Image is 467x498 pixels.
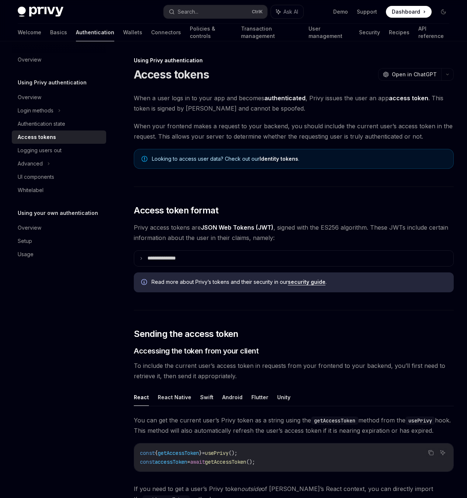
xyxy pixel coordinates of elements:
h5: Using Privy authentication [18,78,87,87]
span: Ctrl K [252,9,263,15]
a: Authentication state [12,117,106,130]
a: Usage [12,248,106,261]
a: Identity tokens [259,156,298,162]
a: Access tokens [12,130,106,144]
a: User management [309,24,350,41]
span: getAccessToken [158,450,199,456]
span: { [155,450,158,456]
span: Dashboard [392,8,420,15]
span: To include the current user’s access token in requests from your frontend to your backend, you’ll... [134,361,454,381]
svg: Info [141,279,149,286]
a: Basics [50,24,67,41]
button: Open in ChatGPT [378,68,441,81]
div: Authentication state [18,119,65,128]
a: Demo [333,8,348,15]
div: Setup [18,237,32,245]
span: Access token format [134,205,219,216]
span: Read more about Privy’s tokens and their security in our . [151,278,446,286]
strong: authenticated [264,94,306,102]
button: Swift [200,389,213,406]
button: Ask AI [438,448,447,457]
div: Overview [18,93,41,102]
span: accessToken [155,459,187,465]
a: UI components [12,170,106,184]
h5: Using your own authentication [18,209,98,217]
code: usePrivy [405,417,435,425]
span: Open in ChatGPT [392,71,437,78]
a: Transaction management [241,24,300,41]
span: You can get the current user’s Privy token as a string using the method from the hook. This metho... [134,415,454,436]
div: Overview [18,223,41,232]
button: Toggle dark mode [438,6,449,18]
div: Logging users out [18,146,62,155]
button: Ask AI [271,5,303,18]
span: getAccessToken [205,459,246,465]
span: (); [246,459,255,465]
div: Overview [18,55,41,64]
button: React [134,389,149,406]
a: Dashboard [386,6,432,18]
button: Android [222,389,243,406]
em: outside [241,485,261,492]
a: Policies & controls [190,24,232,41]
button: Search...CtrlK [164,5,268,18]
a: Logging users out [12,144,106,157]
strong: access token [389,94,428,102]
a: Authentication [76,24,114,41]
a: Support [357,8,377,15]
span: (); [229,450,237,456]
a: Recipes [389,24,410,41]
span: Ask AI [283,8,298,15]
a: security guide [288,279,325,285]
img: dark logo [18,7,63,17]
a: Welcome [18,24,41,41]
button: React Native [158,389,191,406]
span: await [190,459,205,465]
div: UI components [18,173,54,181]
button: Copy the contents from the code block [426,448,436,457]
span: usePrivy [205,450,229,456]
a: API reference [418,24,449,41]
button: Flutter [251,389,268,406]
span: Accessing the token from your client [134,346,258,356]
a: Setup [12,234,106,248]
span: Sending the access token [134,328,238,340]
code: getAccessToken [311,417,358,425]
span: = [202,450,205,456]
div: Search... [178,7,198,16]
div: Whitelabel [18,186,43,195]
a: Connectors [151,24,181,41]
span: const [140,459,155,465]
div: Usage [18,250,34,259]
div: Login methods [18,106,53,115]
a: Security [359,24,380,41]
div: Access tokens [18,133,56,142]
a: Overview [12,221,106,234]
span: Looking to access user data? Check out our . [152,155,446,163]
span: When your frontend makes a request to your backend, you should include the current user’s access ... [134,121,454,142]
span: const [140,450,155,456]
button: Unity [277,389,290,406]
div: Advanced [18,159,43,168]
a: Whitelabel [12,184,106,197]
span: Privy access tokens are , signed with the ES256 algorithm. These JWTs include certain information... [134,222,454,243]
span: = [187,459,190,465]
span: When a user logs in to your app and becomes , Privy issues the user an app . This token is signed... [134,93,454,114]
a: Overview [12,53,106,66]
span: } [199,450,202,456]
svg: Note [142,156,147,162]
a: Overview [12,91,106,104]
a: Wallets [123,24,142,41]
a: JSON Web Tokens (JWT) [201,224,273,231]
div: Using Privy authentication [134,57,454,64]
h1: Access tokens [134,68,209,81]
